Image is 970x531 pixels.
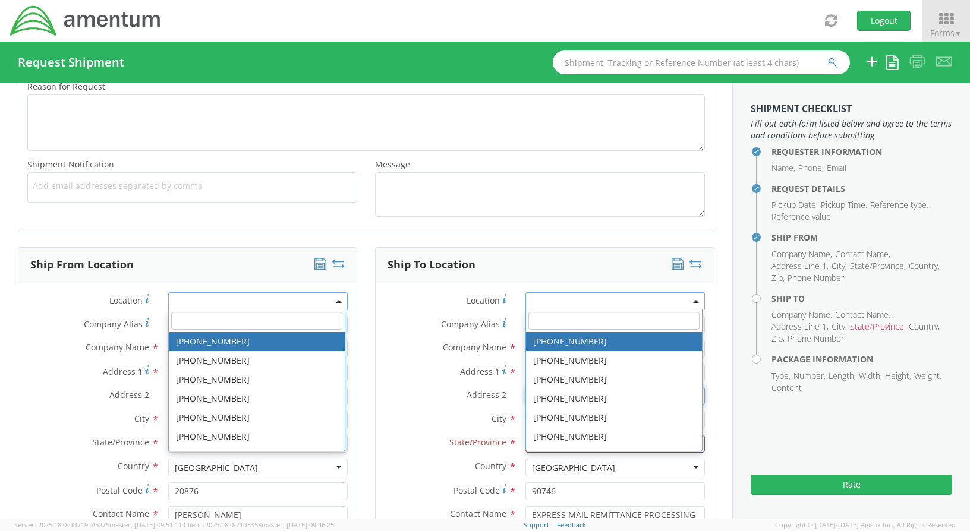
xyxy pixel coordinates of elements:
span: Address 2 [109,389,149,400]
span: Address 2 [467,389,506,400]
span: master, [DATE] 09:46:25 [262,520,334,529]
span: Postal Code [96,485,143,496]
li: Address Line 1 [771,260,829,272]
li: Reference type [870,199,928,211]
li: Email [827,162,846,174]
li: Content [771,382,802,394]
span: Address 1 [460,366,500,377]
span: Company Alias [84,318,143,330]
li: Type [771,370,791,382]
span: ▼ [955,29,962,39]
li: [PHONE_NUMBER] [526,370,702,389]
h4: Ship From [771,233,952,242]
li: [PHONE_NUMBER] [169,446,345,465]
span: Server: 2025.18.0-dd719145275 [14,520,182,529]
span: Reason for Request [27,81,105,92]
li: [PHONE_NUMBER] [169,427,345,446]
li: Width [859,370,882,382]
li: [PHONE_NUMBER] [526,408,702,427]
span: Location [467,295,500,306]
span: City [134,413,149,424]
span: Contact Name [450,508,506,519]
li: [PHONE_NUMBER] [169,370,345,389]
li: Contact Name [835,248,890,260]
li: Length [829,370,856,382]
li: Reference value [771,211,831,223]
a: Support [524,520,549,529]
li: [PHONE_NUMBER] [526,389,702,408]
img: dyn-intl-logo-049831509241104b2a82.png [9,4,162,37]
button: Logout [857,11,911,31]
span: Company Name [443,342,506,353]
span: Client: 2025.18.0-71d3358 [184,520,334,529]
li: Company Name [771,309,832,321]
li: [PHONE_NUMBER] [526,427,702,446]
a: Feedback [557,520,586,529]
span: Address 1 [103,366,143,377]
span: State/Province [449,437,506,448]
li: Zip [771,333,785,344]
li: [PHONE_NUMBER] [526,351,702,370]
li: [PHONE_NUMBER] [526,332,702,351]
span: Country [475,460,506,472]
span: State/Province [92,437,149,448]
h3: Ship From Location [30,259,134,271]
span: master, [DATE] 09:51:11 [109,520,182,529]
li: Phone [798,162,824,174]
li: Country [909,260,940,272]
div: [GEOGRAPHIC_DATA] [532,462,615,474]
button: Rate [751,475,952,495]
div: [GEOGRAPHIC_DATA] [175,462,258,474]
li: Name [771,162,795,174]
li: Weight [914,370,941,382]
input: Shipment, Tracking or Reference Number (at least 4 chars) [553,50,850,74]
span: Location [109,295,143,306]
span: City [492,413,506,424]
li: Phone Number [788,272,844,284]
li: [PHONE_NUMBER] [169,408,345,427]
span: Message [375,159,410,170]
h4: Package Information [771,355,952,364]
li: Pickup Time [821,199,867,211]
li: Pickup Date [771,199,818,211]
span: Country [118,460,149,472]
span: Company Name [86,342,149,353]
span: Fill out each form listed below and agree to the terms and conditions before submitting [751,118,952,141]
li: City [832,321,847,333]
li: Contact Name [835,309,890,321]
span: Add email addresses separated by comma [33,180,352,192]
span: Postal Code [453,485,500,496]
li: State/Province [850,260,906,272]
h4: Request Details [771,184,952,193]
li: [PHONE_NUMBER] [169,332,345,351]
h4: Request Shipment [18,56,124,69]
li: [PHONE_NUMBER] [169,389,345,408]
h3: Shipment Checklist [751,104,952,115]
h4: Ship To [771,294,952,303]
li: [PHONE_NUMBER] [169,351,345,370]
li: Address Line 1 [771,321,829,333]
li: Zip [771,272,785,284]
span: Company Alias [441,318,500,330]
li: Phone Number [788,333,844,344]
li: [PHONE_NUMBER] [526,446,702,465]
li: City [832,260,847,272]
li: State/Province [850,321,906,333]
li: Country [909,321,940,333]
span: Forms [930,27,962,39]
span: Copyright © [DATE]-[DATE] Agistix Inc., All Rights Reserved [775,520,956,530]
span: Shipment Notification [27,159,114,170]
h4: Requester Information [771,147,952,156]
li: Number [793,370,826,382]
li: Company Name [771,248,832,260]
h3: Ship To Location [388,259,475,271]
span: Contact Name [93,508,149,519]
li: Height [885,370,911,382]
